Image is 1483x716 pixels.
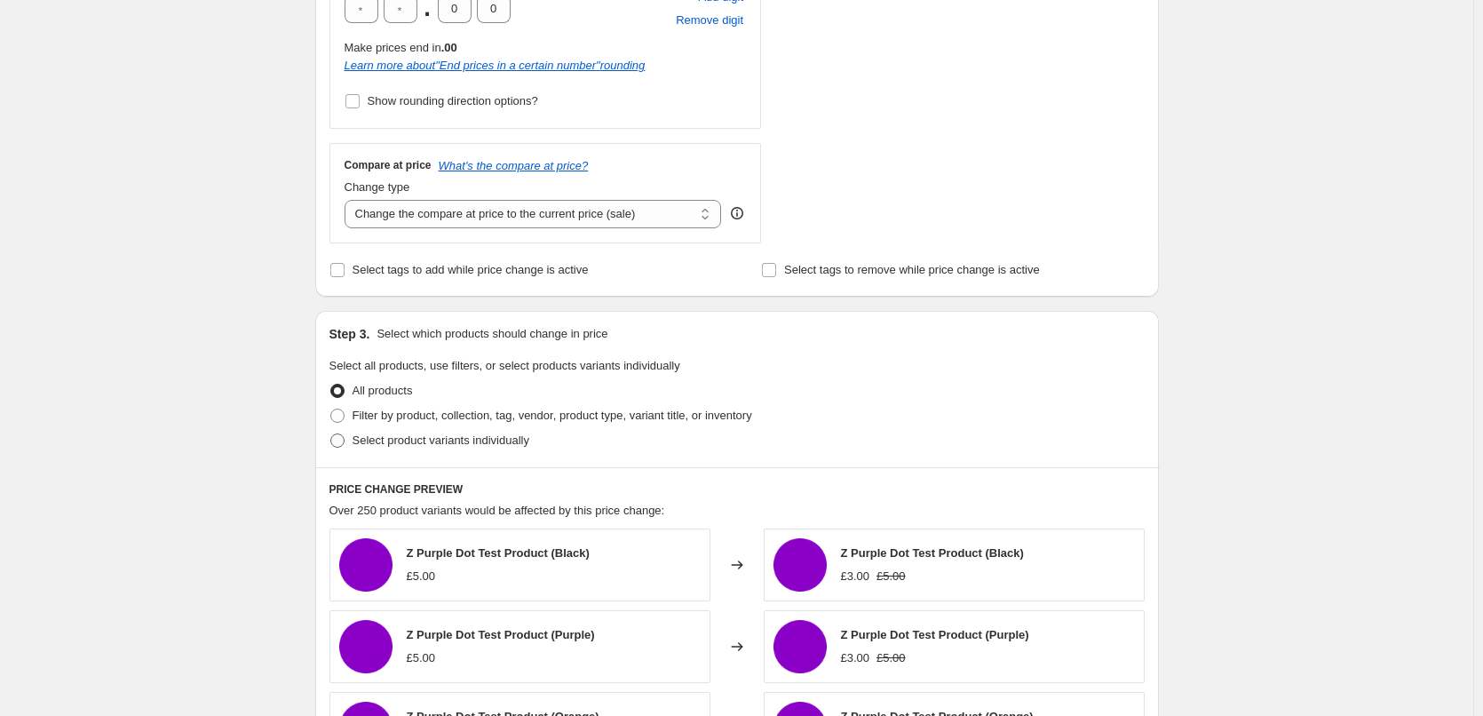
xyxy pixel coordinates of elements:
[329,482,1145,497] h6: PRICE CHANGE PREVIEW
[728,204,746,222] div: help
[339,620,393,673] img: purple-dot-logo_80x.png
[441,41,457,54] b: .00
[841,628,1029,641] span: Z Purple Dot Test Product (Purple)
[784,263,1040,276] span: Select tags to remove while price change is active
[345,59,646,72] a: Learn more about"End prices in a certain number"rounding
[345,41,457,54] span: Make prices end in
[676,12,743,29] span: Remove digit
[329,325,370,343] h2: Step 3.
[345,59,646,72] i: Learn more about " End prices in a certain number " rounding
[353,409,752,422] span: Filter by product, collection, tag, vendor, product type, variant title, or inventory
[876,649,906,667] strike: £5.00
[773,538,827,592] img: purple-dot-logo_80x.png
[841,568,870,585] div: £3.00
[841,546,1024,560] span: Z Purple Dot Test Product (Black)
[377,325,607,343] p: Select which products should change in price
[407,568,436,585] div: £5.00
[353,434,529,447] span: Select product variants individually
[345,180,410,194] span: Change type
[339,538,393,592] img: purple-dot-logo_80x.png
[439,159,589,172] button: What's the compare at price?
[345,158,432,172] h3: Compare at price
[353,384,413,397] span: All products
[407,546,590,560] span: Z Purple Dot Test Product (Black)
[773,620,827,673] img: purple-dot-logo_80x.png
[407,628,595,641] span: Z Purple Dot Test Product (Purple)
[329,504,665,517] span: Over 250 product variants would be affected by this price change:
[407,649,436,667] div: £5.00
[353,263,589,276] span: Select tags to add while price change is active
[673,9,746,32] button: Remove placeholder
[876,568,906,585] strike: £5.00
[841,649,870,667] div: £3.00
[329,359,680,372] span: Select all products, use filters, or select products variants individually
[368,94,538,107] span: Show rounding direction options?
